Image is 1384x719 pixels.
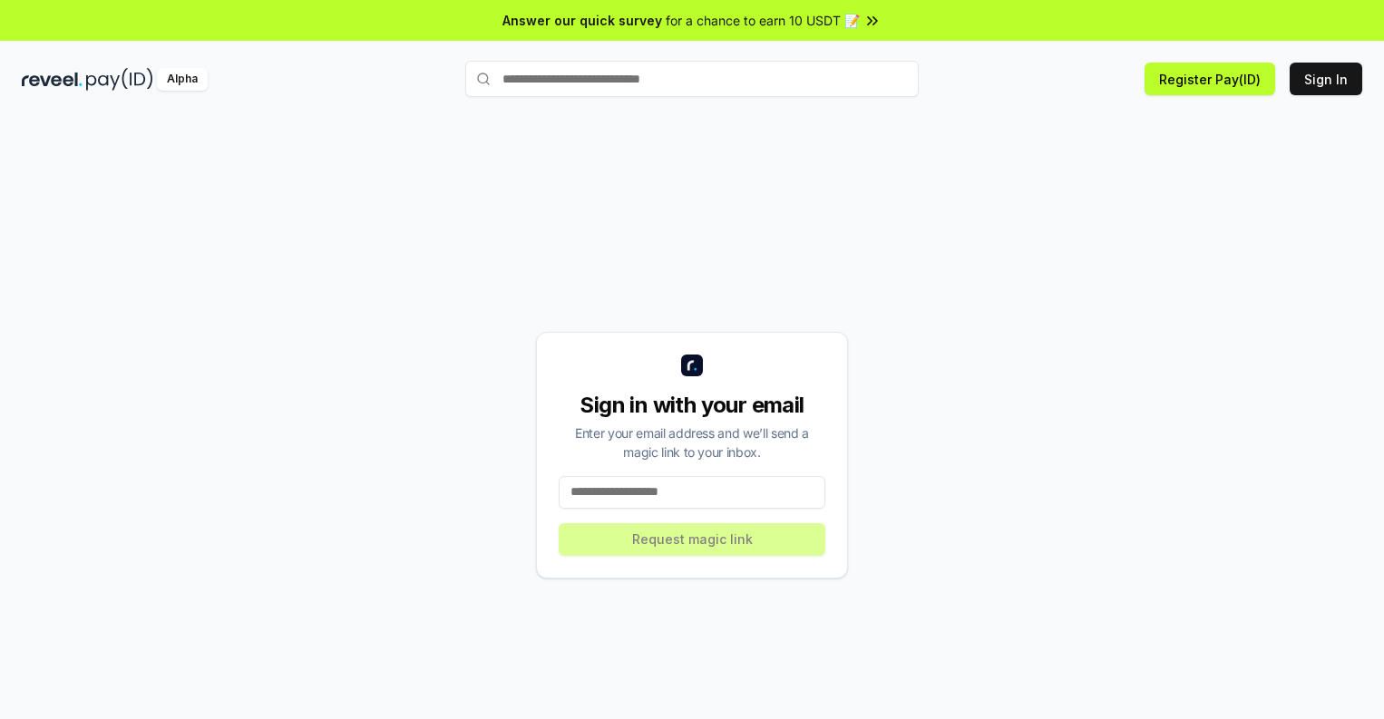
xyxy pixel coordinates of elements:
span: Answer our quick survey [502,11,662,30]
button: Sign In [1290,63,1362,95]
img: reveel_dark [22,68,83,91]
img: logo_small [681,355,703,376]
div: Alpha [157,68,208,91]
img: pay_id [86,68,153,91]
div: Enter your email address and we’ll send a magic link to your inbox. [559,423,825,462]
div: Sign in with your email [559,391,825,420]
button: Register Pay(ID) [1145,63,1275,95]
span: for a chance to earn 10 USDT 📝 [666,11,860,30]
